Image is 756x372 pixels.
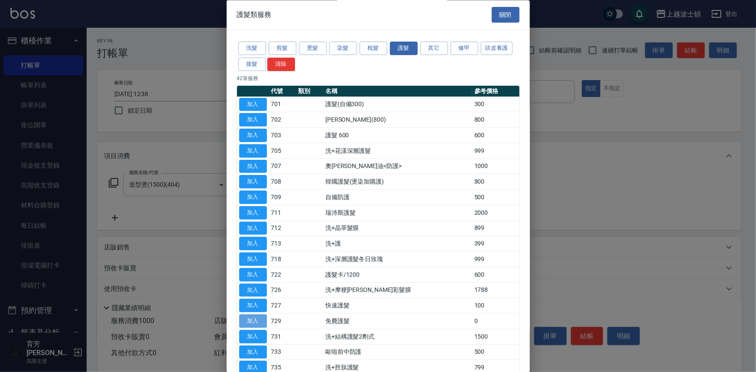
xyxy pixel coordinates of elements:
[472,174,519,190] td: 800
[323,112,472,128] td: [PERSON_NAME](800)
[472,86,519,97] th: 參考價格
[239,237,267,251] button: 加入
[472,205,519,221] td: 2000
[451,42,478,55] button: 修甲
[323,143,472,159] td: 洗+花漾深層護髮
[239,160,267,173] button: 加入
[239,113,267,127] button: 加入
[239,315,267,328] button: 加入
[472,283,519,298] td: 1788
[269,86,296,97] th: 代號
[323,283,472,298] td: 洗+摩梗[PERSON_NAME]彩髮膜
[239,268,267,281] button: 加入
[323,267,472,283] td: 護髮卡/1200
[239,284,267,297] button: 加入
[472,143,519,159] td: 999
[239,346,267,359] button: 加入
[472,252,519,267] td: 999
[323,128,472,143] td: 護髮 600
[323,252,472,267] td: 洗+深層護髮冬日玫瑰
[269,221,296,236] td: 712
[269,128,296,143] td: 703
[239,98,267,111] button: 加入
[269,314,296,329] td: 729
[237,10,272,19] span: 護髮類服務
[323,159,472,175] td: 奧[PERSON_NAME]油<防護>
[269,97,296,113] td: 701
[492,7,519,23] button: 關閉
[239,191,267,204] button: 加入
[239,222,267,235] button: 加入
[472,298,519,314] td: 100
[472,345,519,360] td: 500
[323,314,472,329] td: 免費護髮
[238,42,266,55] button: 洗髮
[472,159,519,175] td: 1000
[323,236,472,252] td: 洗+護
[269,112,296,128] td: 702
[323,221,472,236] td: 洗+晶萃髮膜
[269,159,296,175] td: 707
[269,267,296,283] td: 722
[323,329,472,345] td: 洗+結構護髮2劑式
[238,58,266,71] button: 接髮
[269,329,296,345] td: 731
[269,205,296,221] td: 711
[323,205,472,221] td: 瑞沛斯護髮
[472,128,519,143] td: 600
[269,236,296,252] td: 713
[323,174,472,190] td: 韓國護髮(燙染加購護)
[237,74,519,82] p: 42 筆服務
[239,206,267,220] button: 加入
[472,112,519,128] td: 800
[269,174,296,190] td: 708
[472,329,519,345] td: 1500
[420,42,448,55] button: 其它
[269,143,296,159] td: 705
[472,314,519,329] td: 0
[472,190,519,205] td: 500
[472,221,519,236] td: 899
[323,298,472,314] td: 快速護髮
[239,129,267,142] button: 加入
[267,58,295,71] button: 清除
[269,252,296,267] td: 718
[299,42,327,55] button: 燙髮
[360,42,387,55] button: 梳髮
[239,299,267,313] button: 加入
[472,236,519,252] td: 399
[269,190,296,205] td: 709
[269,283,296,298] td: 726
[269,42,296,55] button: 剪髮
[239,144,267,158] button: 加入
[269,298,296,314] td: 727
[269,345,296,360] td: 733
[472,267,519,283] td: 600
[323,190,472,205] td: 自備防護
[390,42,418,55] button: 護髮
[472,97,519,113] td: 300
[481,42,513,55] button: 頭皮養護
[239,330,267,343] button: 加入
[296,86,323,97] th: 類別
[239,253,267,266] button: 加入
[323,86,472,97] th: 名稱
[239,175,267,189] button: 加入
[323,97,472,113] td: 護髮(自備300)
[329,42,357,55] button: 染髮
[323,345,472,360] td: 歐啦前中防護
